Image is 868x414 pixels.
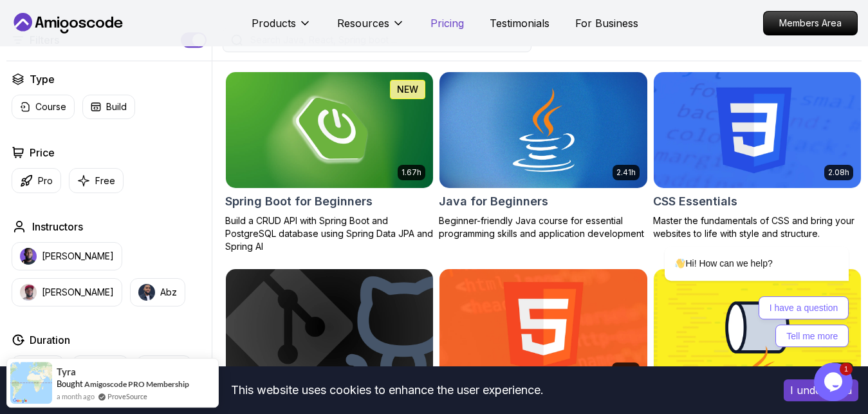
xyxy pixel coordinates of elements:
[84,379,189,389] a: Amigoscode PRO Membership
[814,362,855,401] iframe: chat widget
[30,332,70,348] h2: Duration
[397,83,418,96] p: NEW
[430,15,464,31] a: Pricing
[69,168,124,193] button: Free
[32,219,83,234] h2: Instructors
[252,15,311,41] button: Products
[57,379,83,389] span: Bought
[623,144,855,356] iframe: chat widget
[72,355,129,380] button: 1-3 Hours
[226,72,433,188] img: Spring Boot for Beginners card
[225,193,373,211] h2: Spring Boot for Beginners
[12,95,75,119] button: Course
[225,214,434,253] p: Build a CRUD API with Spring Boot and PostgreSQL database using Spring Data JPA and Spring AI
[107,391,147,402] a: ProveSource
[42,286,114,299] p: [PERSON_NAME]
[95,174,115,187] p: Free
[764,12,857,35] p: Members Area
[35,100,66,113] p: Course
[160,286,177,299] p: Abz
[12,168,61,193] button: Pro
[439,193,548,211] h2: Java for Beginners
[10,376,764,404] div: This website uses cookies to enhance the user experience.
[82,95,135,119] button: Build
[12,355,64,380] button: 0-1 Hour
[616,365,636,375] p: 1.84h
[30,145,55,160] h2: Price
[616,167,636,178] p: 2.41h
[138,284,155,301] img: instructor img
[12,278,122,306] button: instructor img[PERSON_NAME]
[337,15,405,41] button: Resources
[57,391,95,402] span: a month ago
[130,278,185,306] button: instructor imgAbz
[439,71,647,240] a: Java for Beginners card2.41hJava for BeginnersBeginner-friendly Java course for essential program...
[12,242,122,270] button: instructor img[PERSON_NAME]
[439,269,647,385] img: HTML Essentials card
[226,269,433,385] img: Git & GitHub Fundamentals card
[106,100,127,113] p: Build
[439,72,647,188] img: Java for Beginners card
[490,15,549,31] a: Testimonials
[20,248,37,265] img: instructor img
[784,379,858,401] button: Accept cookies
[402,167,421,178] p: 1.67h
[30,71,55,87] h2: Type
[252,15,296,31] p: Products
[653,71,862,240] a: CSS Essentials card2.08hCSS EssentialsMaster the fundamentals of CSS and bring your websites to l...
[42,250,114,263] p: [PERSON_NAME]
[763,11,858,35] a: Members Area
[575,15,638,31] a: For Business
[654,72,861,188] img: CSS Essentials card
[439,214,647,240] p: Beginner-friendly Java course for essential programming skills and application development
[38,174,53,187] p: Pro
[136,355,192,380] button: +3 Hours
[57,366,76,377] span: Tyra
[20,284,37,301] img: instructor img
[225,71,434,253] a: Spring Boot for Beginners card1.67hNEWSpring Boot for BeginnersBuild a CRUD API with Spring Boot ...
[337,15,389,31] p: Resources
[10,362,52,404] img: provesource social proof notification image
